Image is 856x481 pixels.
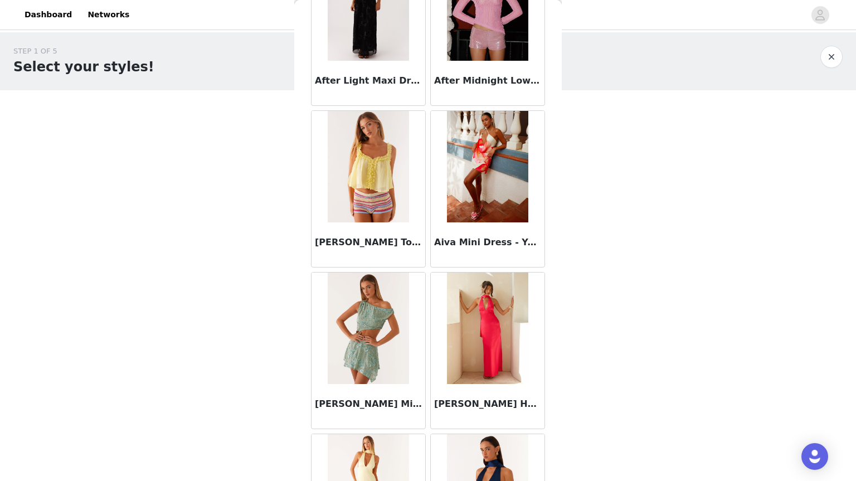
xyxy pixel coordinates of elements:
a: Networks [81,2,136,27]
h3: [PERSON_NAME] Top - Yellow [315,236,422,249]
h3: Aiva Mini Dress - Yellow Floral [434,236,541,249]
div: Open Intercom Messenger [801,443,828,470]
img: Alicia Satin Halter Maxi Dress - Fuchsia [447,273,528,384]
h3: After Light Maxi Dress - Black [315,74,422,88]
img: Aiva Mini Dress - Yellow Floral [447,111,528,222]
div: avatar [815,6,825,24]
img: Aletta Sequin Mini Dress - Mint [328,273,408,384]
div: STEP 1 OF 5 [13,46,154,57]
a: Dashboard [18,2,79,27]
img: Aimee Top - Yellow [328,111,408,222]
h3: [PERSON_NAME] Mini Dress - Mint [315,397,422,411]
h3: After Midnight Low Rise Sequin Mini Shorts - Pink [434,74,541,88]
h1: Select your styles! [13,57,154,77]
h3: [PERSON_NAME] Halter Maxi Dress - Fuchsia [434,397,541,411]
